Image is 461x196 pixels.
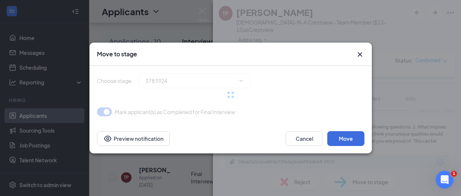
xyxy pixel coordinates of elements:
[356,50,364,59] button: Close
[451,171,457,177] span: 1
[97,131,170,146] button: Preview notificationEye
[103,134,112,143] svg: Eye
[356,50,364,59] svg: Cross
[327,131,364,146] button: Move
[436,171,454,189] iframe: Intercom live chat
[97,50,137,58] h3: Move to stage
[286,131,323,146] button: Cancel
